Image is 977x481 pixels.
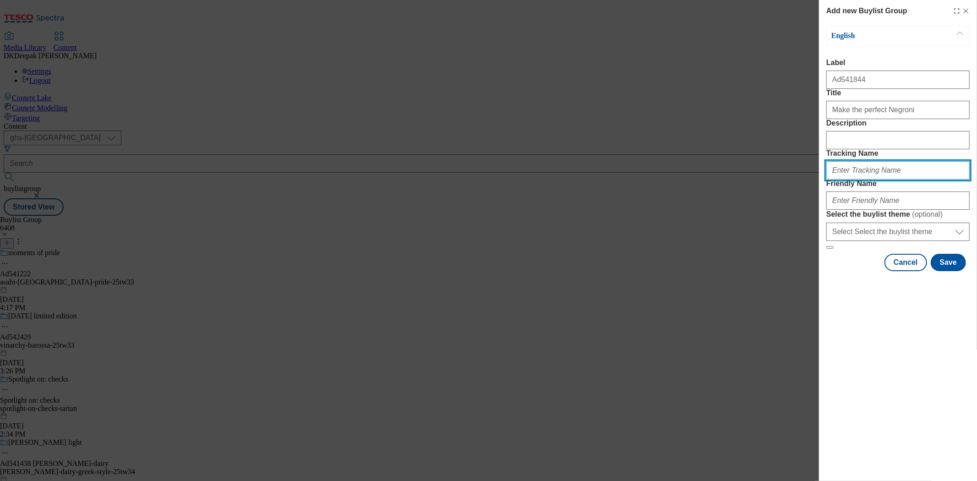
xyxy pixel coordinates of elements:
label: Friendly Name [826,180,970,188]
input: Enter Friendly Name [826,191,970,210]
input: Enter Label [826,71,970,89]
input: Enter Tracking Name [826,161,970,180]
span: ( optional ) [912,210,943,218]
p: English [831,31,928,40]
h4: Add new Buylist Group [826,5,907,16]
button: Cancel [884,254,927,271]
label: Label [826,59,970,67]
input: Enter Title [826,101,970,119]
input: Enter Description [826,131,970,149]
label: Tracking Name [826,149,970,158]
label: Description [826,119,970,127]
button: Save [931,254,966,271]
label: Title [826,89,970,97]
label: Select the buylist theme [826,210,970,219]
